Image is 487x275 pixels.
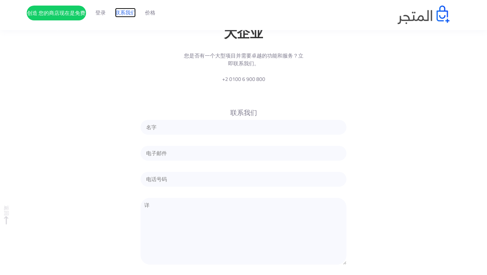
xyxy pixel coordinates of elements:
h4: 联系我们 [141,109,346,117]
a: 创造 您的商店现在是免费的 [27,6,86,20]
img: 商标 [398,6,450,24]
a: 价格 [145,9,155,17]
input: 电子邮件 [141,146,346,161]
span: +2 0100 6 900 800 [183,75,304,83]
font: 返回 [2,206,11,216]
span: 您是否有一个大型项目并需要卓越的功能和服务？立即联系我们。 [183,52,304,68]
input: 电话号码 [141,172,346,187]
input: 名字 [141,120,346,135]
a: 联系我们 [115,9,136,17]
a: 登录 [95,9,106,17]
h2: 大企业 [32,23,455,43]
